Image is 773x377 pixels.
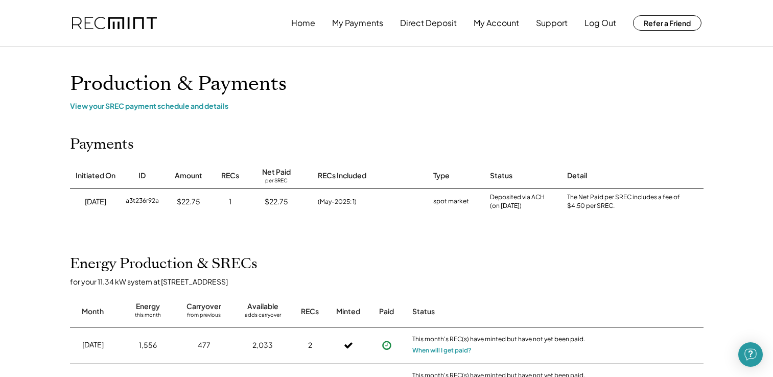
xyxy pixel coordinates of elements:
div: 2,033 [252,340,273,350]
div: Type [433,171,450,181]
div: RECs [221,171,239,181]
div: Available [247,301,278,312]
div: Paid [379,307,394,317]
button: Home [291,13,315,33]
button: Direct Deposit [400,13,457,33]
button: Refer a Friend [633,15,701,31]
div: Net Paid [262,167,291,177]
button: My Account [474,13,519,33]
div: Energy [136,301,160,312]
div: [DATE] [85,197,106,207]
h1: Production & Payments [70,72,704,96]
h2: Energy Production & SRECs [70,255,257,273]
div: a3t236r92a [126,197,159,207]
div: (May-2025: 1) [318,197,357,206]
div: from previous [187,312,221,322]
div: per SREC [265,177,288,185]
div: ID [138,171,146,181]
div: RECs [301,307,319,317]
div: 2 [308,340,312,350]
div: Status [412,307,586,317]
div: Minted [336,307,360,317]
div: Open Intercom Messenger [738,342,763,367]
div: $22.75 [177,197,200,207]
div: for your 11.34 kW system at [STREET_ADDRESS] [70,277,714,286]
div: this month [135,312,161,322]
div: 1 [229,197,231,207]
button: Support [536,13,568,33]
div: Initiated On [76,171,115,181]
div: Carryover [186,301,221,312]
div: Amount [175,171,202,181]
div: Detail [567,171,587,181]
div: RECs Included [318,171,366,181]
h2: Payments [70,136,134,153]
div: 1,556 [139,340,157,350]
button: Payment approved, but not yet initiated. [379,338,394,353]
div: Status [490,171,512,181]
div: The Net Paid per SREC includes a fee of $4.50 per SREC. [567,193,685,210]
div: This month's REC(s) have minted but have not yet been paid. [412,335,586,345]
div: [DATE] [82,340,104,350]
div: spot market [433,197,469,207]
img: recmint-logotype%403x.png [72,17,157,30]
div: Deposited via ACH (on [DATE]) [490,193,545,210]
div: View your SREC payment schedule and details [70,101,704,110]
button: My Payments [332,13,383,33]
button: Log Out [584,13,616,33]
div: $22.75 [265,197,288,207]
div: 477 [198,340,210,350]
div: adds carryover [245,312,281,322]
div: Month [82,307,104,317]
button: When will I get paid? [412,345,472,356]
